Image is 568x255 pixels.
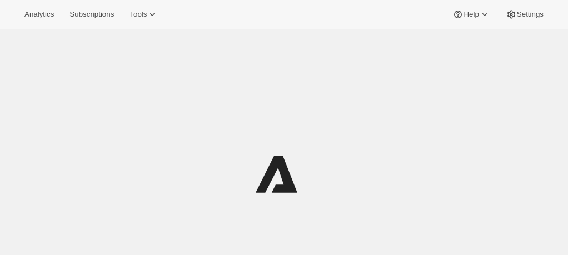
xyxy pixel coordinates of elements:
[63,7,121,22] button: Subscriptions
[464,10,479,19] span: Help
[499,7,550,22] button: Settings
[129,10,147,19] span: Tools
[123,7,165,22] button: Tools
[446,7,496,22] button: Help
[18,7,61,22] button: Analytics
[69,10,114,19] span: Subscriptions
[24,10,54,19] span: Analytics
[517,10,544,19] span: Settings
